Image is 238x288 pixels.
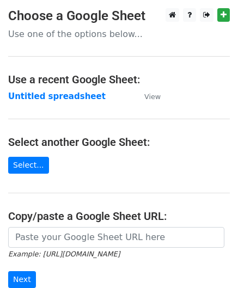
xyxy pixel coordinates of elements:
small: View [144,93,161,101]
p: Use one of the options below... [8,28,230,40]
h4: Select another Google Sheet: [8,136,230,149]
small: Example: [URL][DOMAIN_NAME] [8,250,120,258]
h4: Copy/paste a Google Sheet URL: [8,210,230,223]
a: Select... [8,157,49,174]
a: View [133,91,161,101]
h4: Use a recent Google Sheet: [8,73,230,86]
a: Untitled spreadsheet [8,91,106,101]
input: Next [8,271,36,288]
h3: Choose a Google Sheet [8,8,230,24]
input: Paste your Google Sheet URL here [8,227,224,248]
